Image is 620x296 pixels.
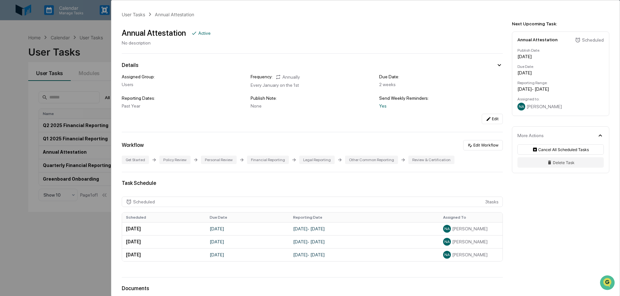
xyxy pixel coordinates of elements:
[6,14,118,24] p: How can we help?
[517,54,604,59] div: [DATE]
[247,156,289,164] div: Financial Reporting
[463,140,503,150] button: Edit Workflow
[47,83,52,88] div: 🗄️
[517,133,544,138] div: More Actions
[289,248,439,261] td: [DATE] - [DATE]
[289,235,439,248] td: [DATE] - [DATE]
[444,252,450,257] span: NA
[519,104,524,109] span: NA
[517,70,604,75] div: [DATE]
[452,239,488,244] span: [PERSON_NAME]
[452,226,488,231] span: [PERSON_NAME]
[122,82,245,87] div: Users
[517,48,604,53] div: Publish Date:
[379,74,503,79] div: Due Date:
[122,222,206,235] td: [DATE]
[122,12,145,17] div: User Tasks
[206,212,290,222] th: Due Date
[379,82,503,87] div: 2 weeks
[198,31,211,36] div: Active
[122,74,245,79] div: Assigned Group:
[22,56,82,61] div: We're available if you need us!
[275,74,300,80] div: Annually
[517,64,604,69] div: Due Date:
[6,95,12,100] div: 🔎
[206,248,290,261] td: [DATE]
[6,50,18,61] img: 1746055101610-c473b297-6a78-478c-a979-82029cc54cd1
[122,197,503,207] div: 3 task s
[289,212,439,222] th: Reporting Date
[201,156,237,164] div: Personal Review
[408,156,454,164] div: Review & Certification
[22,50,106,56] div: Start new chat
[379,96,503,101] div: Send Weekly Reminders:
[122,156,149,164] div: Get Started
[599,275,617,292] iframe: Open customer support
[122,103,245,109] div: Past Year
[206,222,290,235] td: [DATE]
[122,62,138,68] div: Details
[452,252,488,257] span: [PERSON_NAME]
[517,86,604,92] div: [DATE] - [DATE]
[122,142,144,148] div: Workflow
[582,37,604,43] div: Scheduled
[122,96,245,101] div: Reporting Dates:
[517,157,604,168] button: Delete Task
[65,110,79,115] span: Pylon
[345,156,398,164] div: Other Common Reporting
[122,212,206,222] th: Scheduled
[251,83,374,88] div: Every January on the 1st
[122,40,211,45] div: No description
[4,79,44,91] a: 🖐️Preclearance
[122,248,206,261] td: [DATE]
[13,82,42,88] span: Preclearance
[379,103,503,109] div: Yes
[6,83,12,88] div: 🖐️
[122,180,503,186] div: Task Schedule
[206,235,290,248] td: [DATE]
[251,74,273,80] div: Frequency:
[46,110,79,115] a: Powered byPylon
[13,94,41,101] span: Data Lookup
[444,239,450,244] span: NA
[512,21,609,26] div: Next Upcoming Task:
[251,96,374,101] div: Publish Note:
[122,285,503,291] div: Documents
[517,144,604,155] button: Cancel All Scheduled Tasks
[159,156,191,164] div: Policy Review
[54,82,81,88] span: Attestations
[482,114,503,124] button: Edit
[251,103,374,109] div: None
[122,235,206,248] td: [DATE]
[299,156,335,164] div: Legal Reporting
[527,104,562,109] span: [PERSON_NAME]
[517,37,558,42] div: Annual Attestation
[289,222,439,235] td: [DATE] - [DATE]
[444,226,450,231] span: NA
[439,212,502,222] th: Assigned To
[122,28,186,38] div: Annual Attestation
[110,52,118,59] button: Start new chat
[4,92,43,103] a: 🔎Data Lookup
[44,79,83,91] a: 🗄️Attestations
[517,97,604,101] div: Assigned to:
[155,12,194,17] div: Annual Attestation
[133,199,155,204] div: Scheduled
[517,81,604,85] div: Reporting Range:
